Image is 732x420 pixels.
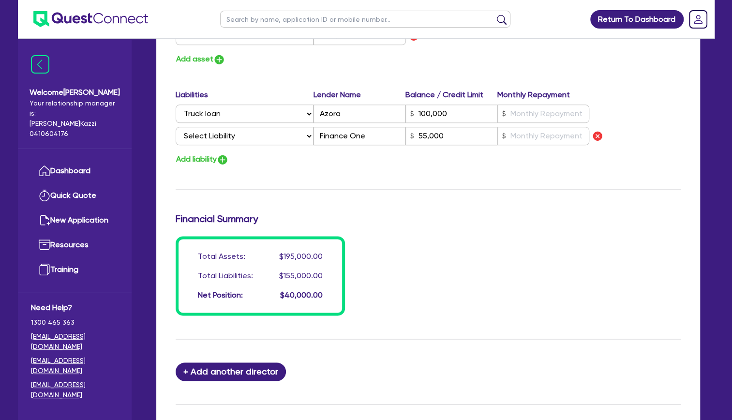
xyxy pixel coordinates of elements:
[30,87,120,98] span: Welcome [PERSON_NAME]
[198,270,253,282] div: Total Liabilities:
[31,159,119,183] a: Dashboard
[280,290,323,300] span: $40,000.00
[405,105,497,123] input: Balance / Credit Limit
[31,55,49,74] img: icon-menu-close
[198,289,243,301] div: Net Position:
[686,7,711,32] a: Dropdown toggle
[30,98,120,139] span: Your relationship manager is: [PERSON_NAME] Kazzi 0410604176
[176,362,286,381] button: + Add another director
[497,127,589,145] input: Monthly Repayment
[217,154,228,165] img: icon-add
[314,127,405,145] input: Lender Name
[31,331,119,352] a: [EMAIL_ADDRESS][DOMAIN_NAME]
[176,53,225,66] button: Add asset
[213,54,225,65] img: icon-add
[220,11,510,28] input: Search by name, application ID or mobile number...
[279,252,323,261] span: $195,000.00
[33,11,148,27] img: quest-connect-logo-blue
[497,89,589,101] label: Monthly Repayment
[31,356,119,376] a: [EMAIL_ADDRESS][DOMAIN_NAME]
[405,89,497,101] label: Balance / Credit Limit
[31,302,119,314] span: Need Help?
[176,213,681,225] h3: Financial Summary
[31,257,119,282] a: Training
[592,130,603,142] img: icon remove asset liability
[314,105,405,123] input: Lender Name
[31,233,119,257] a: Resources
[405,127,497,145] input: Balance / Credit Limit
[590,10,684,29] a: Return To Dashboard
[176,89,314,101] label: Liabilities
[497,105,589,123] input: Monthly Repayment
[31,183,119,208] a: Quick Quote
[39,239,50,251] img: resources
[39,264,50,275] img: training
[31,317,119,328] span: 1300 465 363
[279,271,323,280] span: $155,000.00
[314,89,405,101] label: Lender Name
[176,153,229,166] button: Add liability
[31,208,119,233] a: New Application
[39,214,50,226] img: new-application
[31,380,119,400] a: [EMAIL_ADDRESS][DOMAIN_NAME]
[39,190,50,201] img: quick-quote
[198,251,245,262] div: Total Assets:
